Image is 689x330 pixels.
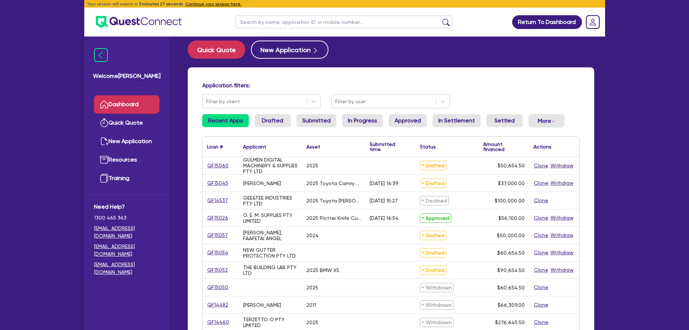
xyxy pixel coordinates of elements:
button: New Application [251,41,328,59]
span: Approved [420,213,451,223]
a: Submitted [297,114,336,127]
a: [EMAIL_ADDRESS][DOMAIN_NAME] [94,261,160,276]
div: 2025 Plotter Knife Cutter A6 Model. GD-A6Model [306,215,361,221]
button: Clone [533,196,549,205]
h4: Application filters: [202,82,580,89]
span: $90,654.50 [497,267,525,273]
a: Resources [94,151,160,169]
div: GULMEN DIGITAL MACHINERY & SUPPLIES PTY LTD [243,157,298,174]
button: Clone [533,248,549,257]
div: [DATE] 16:39 [370,180,399,186]
button: Clone [533,162,549,170]
a: QF15045 [207,179,229,187]
div: THE BUILDING LAB PTY LTD [243,264,298,276]
div: Applicant [243,144,266,149]
div: NSW GUTTER PROTECTION PTY LTD [243,247,298,259]
button: Withdraw [550,231,574,239]
a: [EMAIL_ADDRESS][DOMAIN_NAME] [94,225,160,240]
a: In Settlement [433,114,481,127]
img: resources [100,155,109,164]
a: QF14460 [207,318,229,326]
div: [PERSON_NAME], FAAFETAI ANGEL [243,230,298,241]
a: Drafted [255,114,291,127]
div: 2025 Toyota [PERSON_NAME] [306,198,361,204]
button: Dropdown toggle [528,114,565,128]
a: QF14537 [207,196,228,205]
div: Loan # [207,144,223,149]
div: [PERSON_NAME] [243,302,281,308]
div: [DATE] 15:27 [370,198,398,204]
a: [EMAIL_ADDRESS][DOMAIN_NAME] [94,243,160,258]
button: Clone [533,301,549,309]
span: $66,309.00 [498,302,525,308]
a: New Application [94,132,160,151]
div: GEE&TEE INDUSTRIES PTY LTD [243,195,298,206]
img: quick-quote [100,118,109,127]
span: Declined [420,196,449,205]
div: 2011 [306,302,316,308]
span: $60,654.50 [497,285,525,291]
a: Dashboard [94,95,160,114]
img: icon-menu-close [94,48,108,62]
button: Withdraw [550,162,574,170]
button: Withdraw [550,248,574,257]
span: Drafted [420,179,446,188]
a: Quick Quote [94,114,160,132]
div: [PERSON_NAME] [243,180,281,186]
span: Drafted [420,231,446,240]
span: Withdrawn [420,300,454,310]
span: $60,654.50 [497,250,525,256]
span: $50,654.50 [498,163,525,168]
a: Dropdown toggle [583,13,602,32]
button: Clone [533,283,549,292]
button: Continue your session here. [185,1,242,7]
div: 2025 [306,319,318,325]
div: Asset [306,144,320,149]
button: Withdraw [550,266,574,274]
span: 1300 465 363 [94,214,160,222]
a: Approved [389,114,427,127]
span: $50,000.00 [497,233,525,238]
a: Recent Apps [202,114,249,127]
span: $276,645.50 [495,319,525,325]
div: [DATE] 16:54 [370,215,399,221]
div: 2025 BMW X5 [306,267,339,273]
img: new-application [100,137,109,146]
div: O. E. M. SUPPLIES PTY LIMITED [243,212,298,224]
button: Quick Quote [188,41,245,59]
span: Drafted [420,248,446,258]
div: Amount financed [483,142,525,152]
a: Quick Quote [188,41,251,59]
div: 2025 Toyota Camry Ascent [306,180,361,186]
span: $37,000.00 [498,180,525,186]
button: Clone [533,214,549,222]
button: Clone [533,318,549,326]
span: Drafted [420,161,446,170]
button: Clone [533,179,549,187]
button: Clone [533,266,549,274]
span: Drafted [420,266,446,275]
a: Return To Dashboard [512,15,582,29]
span: $100,000.00 [495,198,525,204]
div: 2025 [306,285,318,291]
button: Withdraw [550,214,574,222]
div: 2025 [306,163,318,168]
span: Withdrawn [420,283,454,292]
img: training [100,174,109,183]
a: QF15057 [207,231,228,239]
div: Actions [533,144,552,149]
span: $56,100.00 [498,215,525,221]
a: QF15060 [207,162,229,170]
a: QF15050 [207,283,229,292]
div: Submitted time [370,142,405,152]
button: Clone [533,231,549,239]
a: QF15026 [207,214,229,222]
div: 2024 [306,233,319,238]
a: Training [94,169,160,188]
div: TERZETTO O PTY LIMITED [243,317,298,328]
span: 3 minutes 27 seconds [139,1,183,7]
a: QF14482 [207,301,229,309]
div: Status [420,144,436,149]
a: QF15052 [207,266,228,274]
